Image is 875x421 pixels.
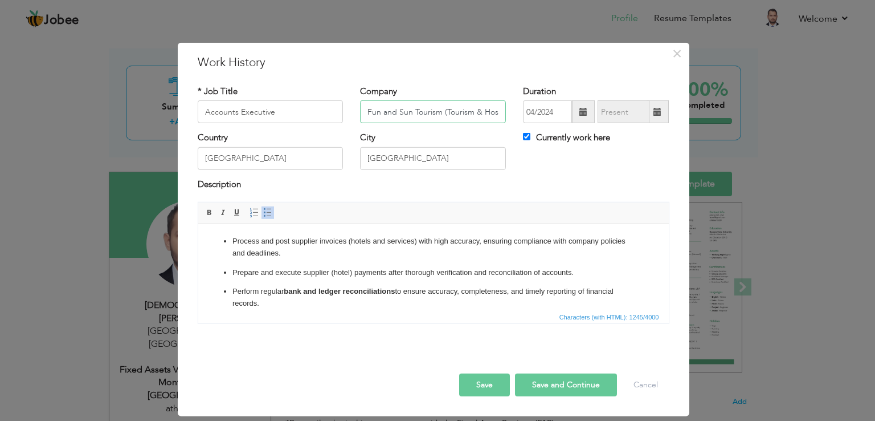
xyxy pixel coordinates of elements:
[198,179,241,191] label: Description
[198,54,669,71] h3: Work History
[198,132,228,144] label: Country
[557,312,661,322] span: Characters (with HTML): 1245/4000
[217,207,230,219] a: Italic
[598,100,649,123] input: Present
[515,374,617,396] button: Save and Continue
[557,312,663,322] div: Statistics
[203,207,216,219] a: Bold
[261,207,274,219] a: Insert/Remove Bulleted List
[198,86,238,98] label: * Job Title
[668,44,686,63] button: Close
[523,133,530,140] input: Currently work here
[231,207,243,219] a: Underline
[459,374,510,396] button: Save
[360,86,397,98] label: Company
[622,374,669,396] button: Cancel
[523,132,610,144] label: Currently work here
[198,224,669,310] iframe: Rich Text Editor, workEditor
[360,132,375,144] label: City
[248,207,260,219] a: Insert/Remove Numbered List
[523,100,572,123] input: From
[672,43,682,64] span: ×
[523,86,556,98] label: Duration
